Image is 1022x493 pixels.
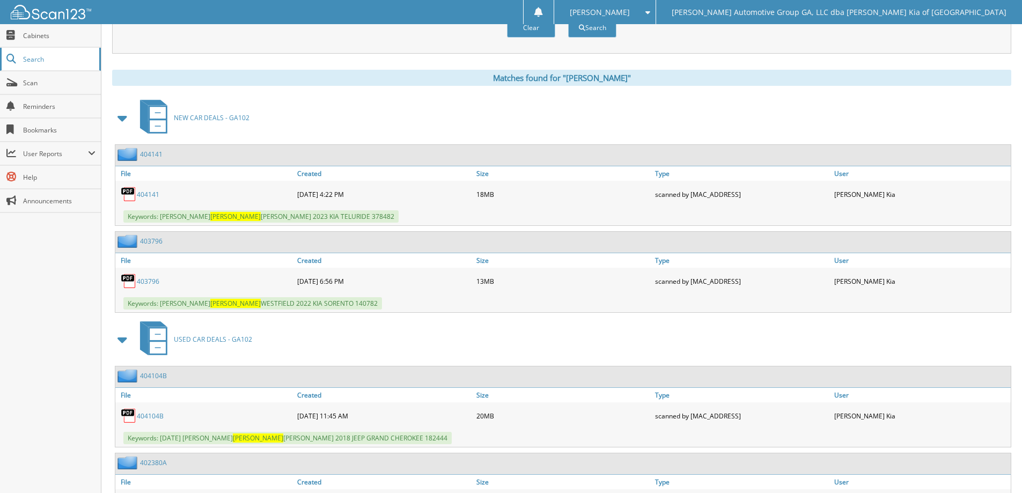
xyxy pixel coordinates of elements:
[11,5,91,19] img: scan123-logo-white.svg
[140,371,167,380] a: 404104B
[123,210,399,223] span: Keywords: [PERSON_NAME] [PERSON_NAME] 2023 KIA TELURIDE 378482
[137,190,159,199] a: 404141
[123,297,382,310] span: Keywords: [PERSON_NAME] WESTFIELD 2022 KIA SORENTO 140782
[23,31,95,40] span: Cabinets
[137,411,164,421] a: 404104B
[652,388,832,402] a: Type
[210,299,261,308] span: [PERSON_NAME]
[23,102,95,111] span: Reminders
[117,456,140,469] img: folder2.png
[23,78,95,87] span: Scan
[652,253,832,268] a: Type
[568,18,616,38] button: Search
[140,237,163,246] a: 403796
[474,253,653,268] a: Size
[233,433,283,443] span: [PERSON_NAME]
[652,166,832,181] a: Type
[23,173,95,182] span: Help
[832,270,1011,292] div: [PERSON_NAME] Kia
[121,408,137,424] img: PDF.png
[474,475,653,489] a: Size
[832,475,1011,489] a: User
[832,253,1011,268] a: User
[123,432,452,444] span: Keywords: [DATE] [PERSON_NAME] [PERSON_NAME] 2018 JEEP GRAND CHEROKEE 182444
[134,318,252,360] a: USED CAR DEALS - GA102
[832,405,1011,426] div: [PERSON_NAME] Kia
[652,405,832,426] div: scanned by [MAC_ADDRESS]
[115,475,295,489] a: File
[474,388,653,402] a: Size
[112,70,1011,86] div: Matches found for "[PERSON_NAME]"
[134,97,249,139] a: NEW CAR DEALS - GA102
[115,253,295,268] a: File
[832,388,1011,402] a: User
[832,166,1011,181] a: User
[832,183,1011,205] div: [PERSON_NAME] Kia
[174,335,252,344] span: USED CAR DEALS - GA102
[174,113,249,122] span: NEW CAR DEALS - GA102
[295,388,474,402] a: Created
[968,442,1022,493] iframe: Chat Widget
[295,475,474,489] a: Created
[652,475,832,489] a: Type
[117,234,140,248] img: folder2.png
[23,196,95,205] span: Announcements
[140,150,163,159] a: 404141
[474,166,653,181] a: Size
[652,270,832,292] div: scanned by [MAC_ADDRESS]
[474,270,653,292] div: 13MB
[117,369,140,382] img: folder2.png
[652,183,832,205] div: scanned by [MAC_ADDRESS]
[137,277,159,286] a: 403796
[295,270,474,292] div: [DATE] 6:56 PM
[115,388,295,402] a: File
[23,126,95,135] span: Bookmarks
[295,166,474,181] a: Created
[210,212,261,221] span: [PERSON_NAME]
[570,9,630,16] span: [PERSON_NAME]
[295,405,474,426] div: [DATE] 11:45 AM
[295,183,474,205] div: [DATE] 4:22 PM
[23,149,88,158] span: User Reports
[121,186,137,202] img: PDF.png
[23,55,94,64] span: Search
[121,273,137,289] img: PDF.png
[507,18,555,38] button: Clear
[672,9,1006,16] span: [PERSON_NAME] Automotive Group GA, LLC dba [PERSON_NAME] Kia of [GEOGRAPHIC_DATA]
[115,166,295,181] a: File
[474,405,653,426] div: 20MB
[140,458,167,467] a: 402380A
[295,253,474,268] a: Created
[474,183,653,205] div: 18MB
[117,148,140,161] img: folder2.png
